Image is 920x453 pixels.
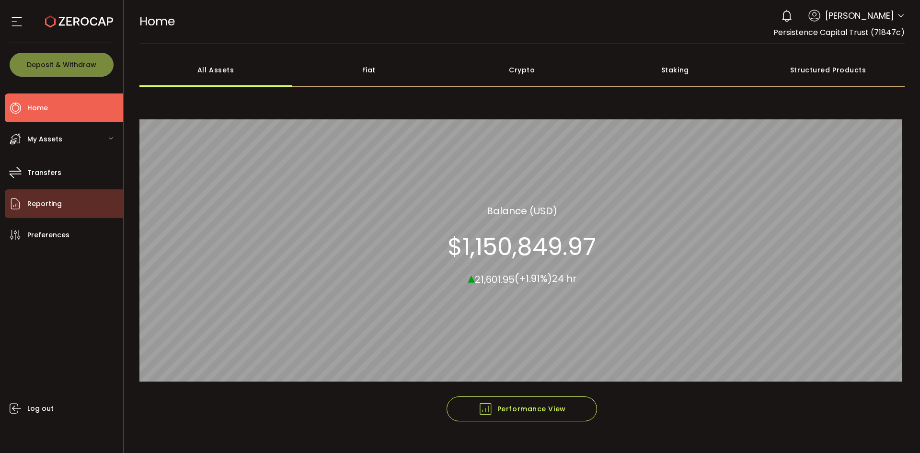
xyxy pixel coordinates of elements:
[598,53,752,87] div: Staking
[825,9,894,22] span: [PERSON_NAME]
[446,53,599,87] div: Crypto
[27,402,54,416] span: Log out
[447,396,597,421] button: Performance View
[27,101,48,115] span: Home
[27,166,61,180] span: Transfers
[139,53,293,87] div: All Assets
[292,53,446,87] div: Fiat
[552,272,576,285] span: 24 hr
[10,53,114,77] button: Deposit & Withdraw
[487,203,557,218] section: Balance (USD)
[515,272,552,285] span: (+1.91%)
[468,267,475,288] span: ▴
[808,349,920,453] iframe: Chat Widget
[773,27,905,38] span: Persistence Capital Trust (71847c)
[139,13,175,30] span: Home
[752,53,905,87] div: Structured Products
[475,272,515,286] span: 21,601.95
[27,197,62,211] span: Reporting
[27,132,62,146] span: My Assets
[478,402,566,416] span: Performance View
[27,61,96,68] span: Deposit & Withdraw
[448,232,596,261] section: $1,150,849.97
[27,228,69,242] span: Preferences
